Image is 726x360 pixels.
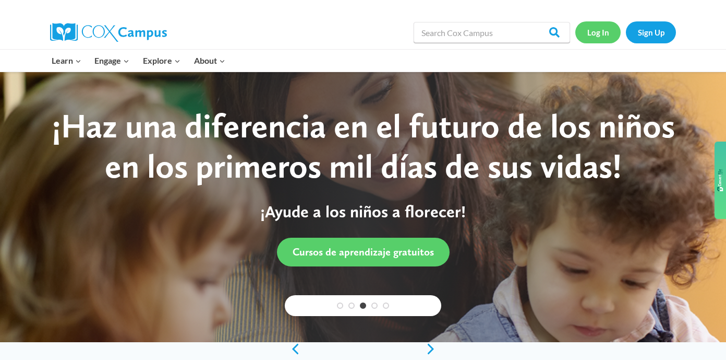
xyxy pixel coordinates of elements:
[37,202,689,222] p: ¡Ayude a los niños a florecer!
[575,21,621,43] a: Log In
[371,303,378,309] a: 4
[187,50,232,72] button: Child menu of About
[414,22,570,43] input: Search Cox Campus
[45,50,232,72] nav: Primary Navigation
[45,50,88,72] button: Child menu of Learn
[88,50,137,72] button: Child menu of Engage
[626,21,676,43] a: Sign Up
[37,106,689,187] div: ¡Haz una diferencia en el futuro de los niños en los primeros mil días de sus vidas!
[285,339,441,359] div: content slider buttons
[285,343,300,355] a: previous
[348,303,355,309] a: 2
[293,246,434,258] span: Cursos de aprendizaje gratuitos
[717,169,723,192] img: gdzwAHDJa65OwAAAABJRU5ErkJggg==
[136,50,187,72] button: Child menu of Explore
[360,303,366,309] a: 3
[277,238,450,266] a: Cursos de aprendizaje gratuitos
[50,23,167,42] img: Cox Campus
[426,343,441,355] a: next
[383,303,389,309] a: 5
[337,303,343,309] a: 1
[575,21,676,43] nav: Secondary Navigation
